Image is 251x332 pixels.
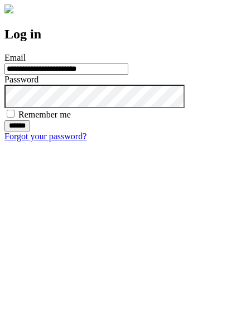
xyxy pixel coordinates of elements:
[4,131,86,141] a: Forgot your password?
[4,75,38,84] label: Password
[4,27,247,42] h2: Log in
[4,53,26,62] label: Email
[4,4,13,13] img: logo-4e3dc11c47720685a147b03b5a06dd966a58ff35d612b21f08c02c0306f2b779.png
[18,110,71,119] label: Remember me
